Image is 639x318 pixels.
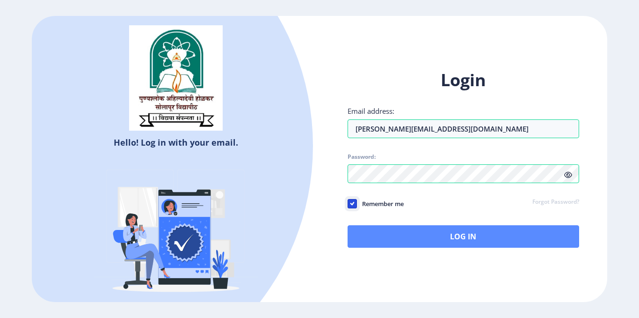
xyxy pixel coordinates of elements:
input: Email address [348,119,579,138]
img: sulogo.png [129,25,223,131]
span: Remember me [357,198,404,209]
img: Verified-rafiki.svg [94,152,258,316]
button: Log In [348,225,579,248]
label: Email address: [348,106,394,116]
label: Password: [348,153,376,161]
a: Forgot Password? [532,198,579,207]
h1: Login [348,69,579,91]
